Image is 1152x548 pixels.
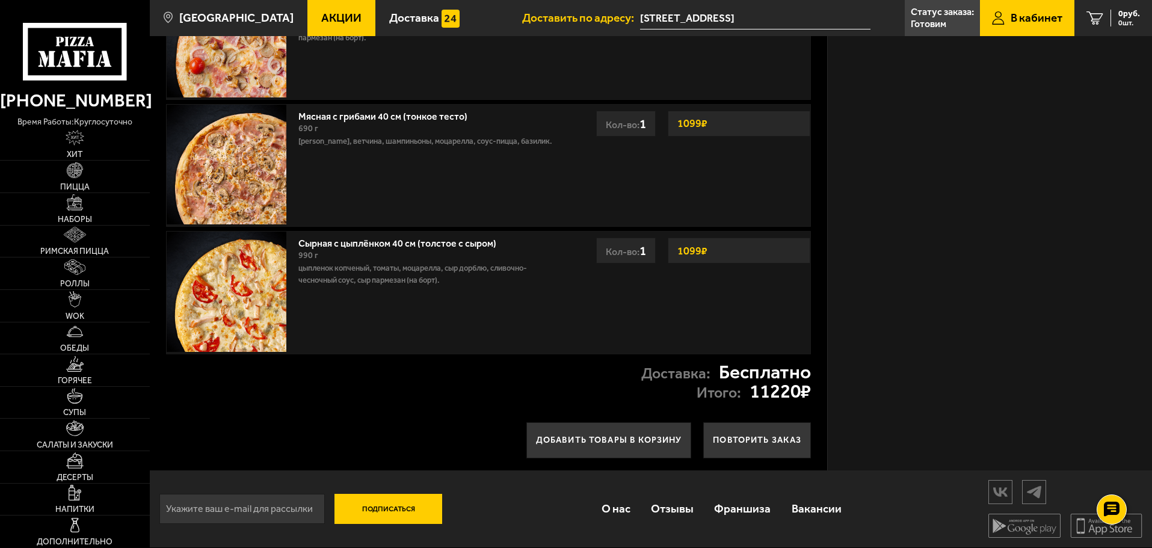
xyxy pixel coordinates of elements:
a: О нас [591,489,640,528]
span: Доставить по адресу: [522,12,640,23]
a: Франшиза [704,489,781,528]
span: 0 шт. [1118,19,1140,26]
span: Наборы [58,215,92,224]
span: Напитки [55,505,94,514]
p: цыпленок копченый, томаты, моцарелла, сыр дорблю, сливочно-чесночный соус, сыр пармезан (на борт). [298,262,561,286]
strong: Бесплатно [719,363,811,382]
p: Итого: [697,386,741,401]
strong: 1099 ₽ [674,239,710,262]
span: 1 [639,243,646,258]
span: Римская пицца [40,247,109,256]
span: Обеды [60,344,89,353]
img: 15daf4d41897b9f0e9f617042186c801.svg [442,10,460,28]
p: [PERSON_NAME], ветчина, шампиньоны, моцарелла, соус-пицца, базилик. [298,135,561,147]
span: Пицца [60,183,90,191]
input: Укажите ваш e-mail для рассылки [159,494,325,524]
a: Вакансии [781,489,852,528]
a: Отзывы [641,489,704,528]
div: Кол-во: [596,111,656,137]
img: vk [989,481,1012,502]
a: Сырная с цыплёнком 40 см (толстое с сыром) [298,234,508,249]
p: Статус заказа: [911,7,974,17]
button: Повторить заказ [703,422,811,458]
span: Десерты [57,473,93,482]
span: WOK [66,312,84,321]
p: Доставка: [641,366,710,381]
span: Доставка [389,12,439,23]
span: Супы [63,408,86,417]
span: [GEOGRAPHIC_DATA] [179,12,294,23]
input: Ваш адрес доставки [640,7,870,29]
strong: 11220 ₽ [750,382,811,401]
img: tg [1023,481,1046,502]
strong: 1099 ₽ [674,112,710,135]
button: Добавить товары в корзину [526,422,692,458]
span: 990 г [298,250,318,260]
span: 1 [639,116,646,131]
p: Готовим [911,19,946,29]
span: Роллы [60,280,90,288]
div: Кол-во: [596,238,656,263]
span: 690 г [298,123,318,134]
span: 0 руб. [1118,10,1140,18]
span: Салаты и закуски [37,441,113,449]
span: Акции [321,12,362,23]
span: Горячее [58,377,92,385]
a: Мясная с грибами 40 см (тонкое тесто) [298,107,479,122]
span: В кабинет [1011,12,1062,23]
span: Хит [67,150,82,159]
button: Подписаться [334,494,443,524]
span: Дополнительно [37,538,112,546]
